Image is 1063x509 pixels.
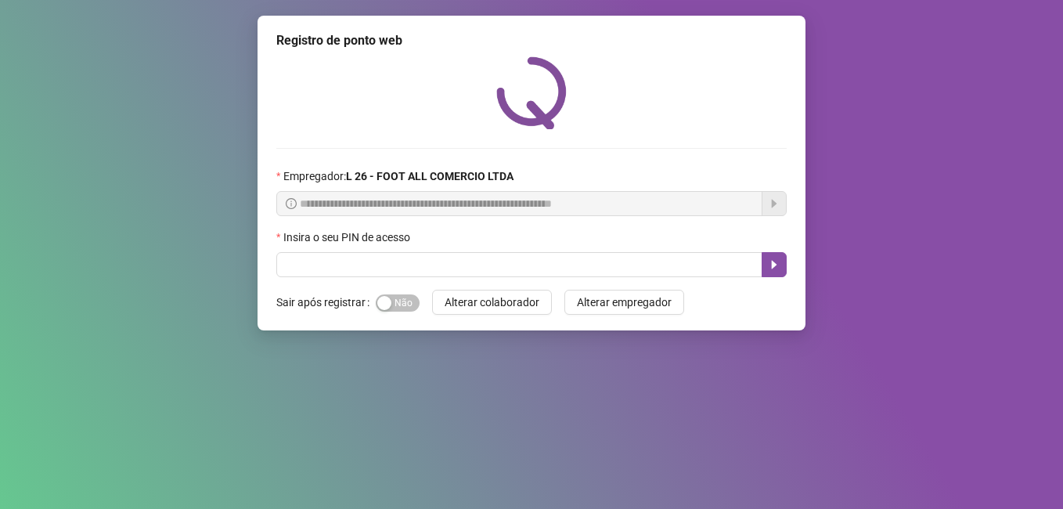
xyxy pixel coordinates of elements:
[346,170,513,182] strong: L 26 - FOOT ALL COMERCIO LTDA
[283,168,513,185] span: Empregador :
[564,290,684,315] button: Alterar empregador
[432,290,552,315] button: Alterar colaborador
[768,258,780,271] span: caret-right
[286,198,297,209] span: info-circle
[276,31,787,50] div: Registro de ponto web
[276,229,420,246] label: Insira o seu PIN de acesso
[577,294,672,311] span: Alterar empregador
[496,56,567,129] img: QRPoint
[276,290,376,315] label: Sair após registrar
[445,294,539,311] span: Alterar colaborador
